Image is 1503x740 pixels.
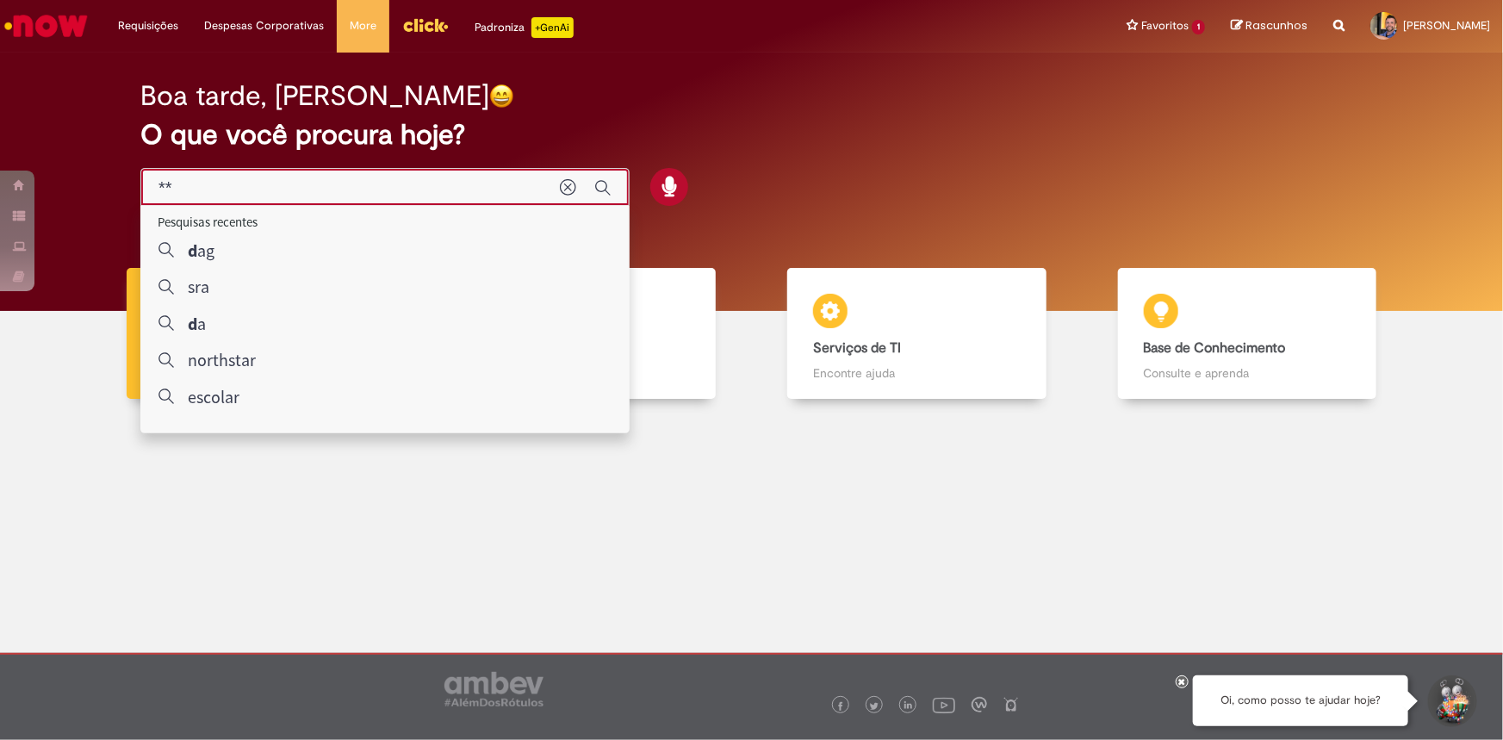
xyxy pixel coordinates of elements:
[475,17,574,38] div: Padroniza
[402,12,449,38] img: click_logo_yellow_360x200.png
[933,693,955,716] img: logo_footer_youtube.png
[752,268,1083,400] a: Serviços de TI Encontre ajuda
[1082,268,1413,400] a: Base de Conhecimento Consulte e aprenda
[972,697,987,712] img: logo_footer_workplace.png
[140,81,489,111] h2: Boa tarde, [PERSON_NAME]
[1192,20,1205,34] span: 1
[904,701,913,712] img: logo_footer_linkedin.png
[531,17,574,38] p: +GenAi
[444,672,543,706] img: logo_footer_ambev_rotulo_gray.png
[1231,18,1307,34] a: Rascunhos
[350,17,376,34] span: More
[813,364,1021,382] p: Encontre ajuda
[118,17,178,34] span: Requisições
[813,339,901,357] b: Serviços de TI
[870,702,879,711] img: logo_footer_twitter.png
[836,702,845,711] img: logo_footer_facebook.png
[1144,364,1351,382] p: Consulte e aprenda
[1245,17,1307,34] span: Rascunhos
[140,120,1363,150] h2: O que você procura hoje?
[489,84,514,109] img: happy-face.png
[1425,675,1477,727] button: Iniciar Conversa de Suporte
[90,268,421,400] a: Tirar dúvidas Tirar dúvidas com Lupi Assist e Gen Ai
[1141,17,1189,34] span: Favoritos
[204,17,324,34] span: Despesas Corporativas
[1144,339,1286,357] b: Base de Conhecimento
[1003,697,1019,712] img: logo_footer_naosei.png
[1193,675,1408,726] div: Oi, como posso te ajudar hoje?
[1403,18,1490,33] span: [PERSON_NAME]
[2,9,90,43] img: ServiceNow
